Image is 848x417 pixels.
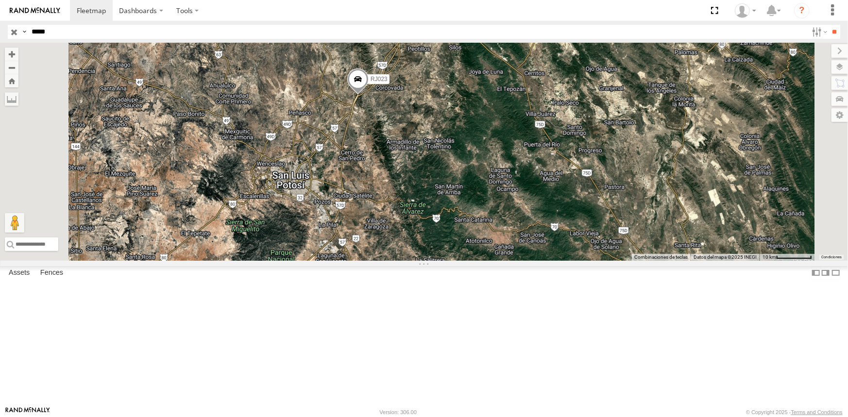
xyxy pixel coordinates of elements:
a: Visit our Website [5,407,50,417]
label: Map Settings [831,108,848,122]
span: RJ023 [371,76,388,83]
a: Terms and Conditions [791,409,843,415]
label: Dock Summary Table to the Right [821,266,831,280]
label: Assets [4,266,34,280]
div: © Copyright 2025 - [746,409,843,415]
div: Version: 306.00 [380,409,417,415]
label: Hide Summary Table [831,266,841,280]
span: Datos del mapa ©2025 INEGI [694,254,757,260]
button: Escala del mapa: 10 km por 70 píxeles [760,254,815,261]
label: Measure [5,92,18,106]
button: Zoom Home [5,74,18,87]
label: Search Filter Options [808,25,829,39]
label: Dock Summary Table to the Left [811,266,821,280]
img: rand-logo.svg [10,7,60,14]
a: Condiciones [821,255,842,259]
label: Fences [35,266,68,280]
button: Zoom in [5,48,18,61]
button: Zoom out [5,61,18,74]
i: ? [794,3,810,18]
div: Reynaldo Alvarado [731,3,760,18]
button: Combinaciones de teclas [634,254,688,261]
button: Arrastra el hombrecito naranja al mapa para abrir Street View [5,213,24,233]
label: Search Query [20,25,28,39]
span: 10 km [763,254,776,260]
